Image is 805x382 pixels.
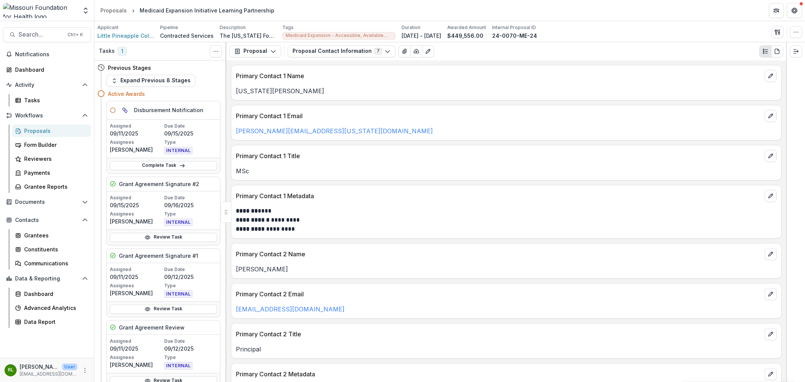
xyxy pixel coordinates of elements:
p: 09/12/2025 [164,345,217,353]
p: Due Date [164,338,217,345]
a: Payments [12,166,91,179]
span: Workflows [15,112,79,119]
button: Partners [769,3,784,18]
button: Open Activity [3,79,91,91]
p: Awarded Amount [447,24,486,31]
p: Duration [402,24,420,31]
button: PDF view [771,45,783,57]
p: Primary Contact 1 Email [236,111,762,120]
div: Proposals [100,6,127,14]
span: INTERNAL [164,362,192,370]
div: Tasks [24,96,85,104]
p: Primary Contact 2 Name [236,250,762,259]
button: Notifications [3,48,91,60]
p: User [62,364,77,370]
button: edit [765,110,777,122]
button: Proposal [229,45,281,57]
button: edit [765,70,777,82]
p: 09/16/2025 [164,201,217,209]
p: Description [220,24,246,31]
p: Type [164,282,217,289]
p: Assignees [110,354,163,361]
div: Dashboard [15,66,85,74]
h4: Previous Stages [108,64,151,72]
p: [PERSON_NAME] [110,289,163,297]
a: Dashboard [12,288,91,300]
a: Constituents [12,243,91,256]
button: Get Help [787,3,802,18]
p: Assignees [110,139,163,146]
div: Proposals [24,127,85,135]
p: Due Date [164,194,217,201]
a: Data Report [12,316,91,328]
div: Communications [24,259,85,267]
span: INTERNAL [164,147,192,154]
span: Activity [15,82,79,88]
p: Primary Contact 1 Title [236,151,762,160]
span: Documents [15,199,79,205]
p: The [US_STATE] Foundation for Health (MFH) seeks to document the Medicaid expansion (ME) journey,... [220,32,276,40]
p: 09/11/2025 [110,273,163,281]
p: [PERSON_NAME] [110,361,163,369]
a: Form Builder [12,139,91,151]
p: [PERSON_NAME] [236,265,777,274]
p: Contracted Services [160,32,214,40]
button: edit [765,190,777,202]
span: INTERNAL [164,290,192,298]
div: Grantee Reports [24,183,85,191]
div: Constituents [24,245,85,253]
span: INTERNAL [164,219,192,226]
button: Expand Previous 8 Stages [106,75,195,87]
p: [US_STATE][PERSON_NAME] [236,86,777,95]
button: View Attached Files [399,45,411,57]
button: Parent task [119,104,131,116]
button: Open Documents [3,196,91,208]
p: Assigned [110,194,163,201]
p: [PERSON_NAME] [110,146,163,154]
button: Expand right [790,45,802,57]
p: Primary Contact 2 Title [236,330,762,339]
p: Primary Contact 1 Name [236,71,762,80]
div: Reviewers [24,155,85,163]
p: $449,556.00 [447,32,483,40]
p: Internal Proposal ID [492,24,536,31]
a: Proposals [12,125,91,137]
p: Type [164,139,217,146]
p: Principal [236,345,777,354]
div: Form Builder [24,141,85,149]
p: Assigned [110,123,163,129]
p: Applicant [97,24,119,31]
a: Grantees [12,229,91,242]
p: Assigned [110,338,163,345]
p: 24-0070-ME-24 [492,32,537,40]
p: Tags [282,24,294,31]
p: Type [164,354,217,361]
div: Ctrl + K [66,31,85,39]
button: Plaintext view [759,45,771,57]
p: [PERSON_NAME] [110,217,163,225]
p: 09/12/2025 [164,273,217,281]
p: Type [164,211,217,217]
a: Advanced Analytics [12,302,91,314]
h5: Disbursement Notification [134,106,203,114]
span: Medicaid Expansion - Accessible, Available System Care [286,33,392,38]
span: 1 [118,47,127,56]
div: Data Report [24,318,85,326]
div: Advanced Analytics [24,304,85,312]
a: Complete Task [110,161,217,170]
a: Grantee Reports [12,180,91,193]
h3: Tasks [99,48,115,54]
p: Assigned [110,266,163,273]
img: Missouri Foundation for Health logo [3,3,77,18]
p: Assignees [110,282,163,289]
span: Data & Reporting [15,276,79,282]
p: Pipeline [160,24,178,31]
button: edit [765,248,777,260]
span: Search... [18,31,63,38]
p: 09/15/2025 [110,201,163,209]
button: More [80,366,89,375]
p: Due Date [164,123,217,129]
h4: Active Awards [108,90,145,98]
a: Little Pineapple Collaborative, LLC [97,32,154,40]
